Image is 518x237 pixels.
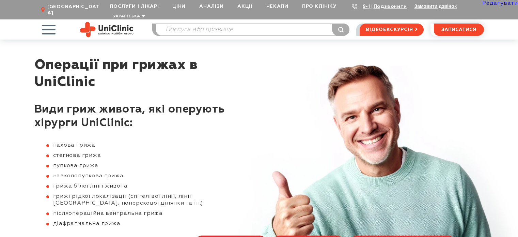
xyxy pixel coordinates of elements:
h1: Операції при грижах в UniClinic [34,57,239,91]
button: записатися [434,24,484,36]
h2: Види гриж живота, які оперують хірурги UniClinic: [34,103,239,130]
a: Подзвонити [374,4,407,9]
li: грижа білої лінії живота [46,183,239,190]
li: пупкова грижа [46,162,239,169]
button: Замовити дзвінок [414,3,457,9]
span: [GEOGRAPHIC_DATA] [47,4,103,16]
li: пахова грижа [46,142,239,149]
li: післяопераційна вентральна грижа [46,210,239,217]
input: Послуга або прізвище [156,24,349,35]
a: відеоекскурсія [360,24,423,36]
button: Українська [111,14,145,19]
a: Редагувати [482,1,518,6]
a: 9-103 [363,4,378,9]
img: Uniclinic [80,22,134,37]
span: Українська [113,14,140,18]
span: записатися [441,27,476,32]
span: відеоекскурсія [366,24,413,35]
li: навколопупкова грижа [46,173,239,179]
li: стегнова грижа [46,152,239,159]
li: діафрагмальна грижа [46,220,239,227]
li: грижі рідкої локалізації (спігелівої лінії, лінії [GEOGRAPHIC_DATA], поперекової ділянки та ін.) [46,193,239,207]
